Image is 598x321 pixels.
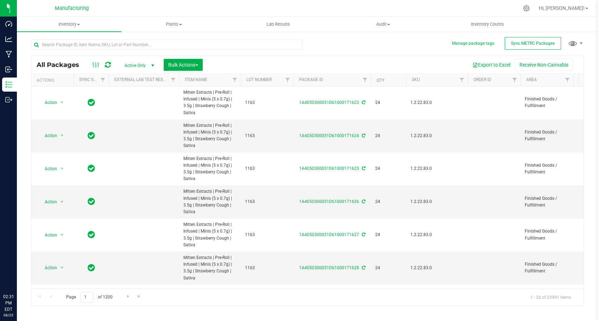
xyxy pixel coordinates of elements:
a: Item Name [185,77,207,82]
button: Bulk Actions [164,59,203,71]
span: Mitten Extracts | Pre-Roll | Infused | Minis (5 x 0.7g) | 3.5g | Strawberry Cough | Sativa [183,155,237,183]
span: Manufacturing [55,5,89,11]
div: Actions [37,78,71,83]
span: 24 [375,198,402,205]
span: In Sync [88,197,95,206]
a: Filter [509,74,521,86]
inline-svg: Inventory [5,81,12,88]
a: Inventory [17,17,121,32]
span: Hi, [PERSON_NAME]! [539,5,585,11]
div: Manage settings [522,5,531,12]
a: Sync Status [79,77,106,82]
a: Order Id [473,77,491,82]
a: Filter [97,74,109,86]
span: Mitten Extracts | Pre-Roll | Infused | Minis (5 x 0.7g) | 3.5g | Strawberry Cough | Sativa [183,89,237,116]
button: Export to Excel [468,59,515,71]
a: Audit [331,17,435,32]
a: Filter [562,74,573,86]
span: 1 - 20 of 23991 items [525,292,577,302]
span: Action [38,98,57,107]
span: 1163 [245,165,289,172]
a: Filter [229,74,241,86]
span: Page of 1200 [60,292,118,303]
inline-svg: Analytics [5,36,12,43]
a: Go to the last page [134,292,144,301]
a: 1A4050300051D61000171626 [299,199,359,204]
span: Mitten Extracts | Pre-Roll | Infused | Minis (5 x 0.7g) | 3.5g | Strawberry Cough | Sativa [183,122,237,149]
span: 1.2.22.83.0 [410,198,464,205]
span: 1163 [245,265,289,271]
span: 1.2.22.83.0 [410,132,464,139]
span: Finished Goods / Fulfillment [525,261,569,274]
a: 1A4050300051D61000171625 [299,166,359,171]
span: Audit [331,21,435,27]
span: All Packages [37,61,86,69]
span: select [58,98,67,107]
span: Action [38,197,57,207]
span: Sync from Compliance System [361,265,365,270]
a: 1A4050300051D61000171624 [299,133,359,138]
a: Filter [168,74,179,86]
a: 1A4050300051D61000171628 [299,265,359,270]
button: Manage package tags [452,41,494,47]
inline-svg: Outbound [5,96,12,103]
span: Sync METRC Packages [511,41,555,46]
span: 1.2.22.83.0 [410,99,464,106]
span: Lab Results [257,21,300,27]
span: In Sync [88,263,95,273]
span: 1163 [245,232,289,238]
a: Lab Results [226,17,331,32]
span: Sync from Compliance System [361,133,365,138]
a: 1A4050300051D61000171623 [299,100,359,105]
a: Plants [121,17,226,32]
span: 1.2.22.83.0 [410,265,464,271]
span: Sync from Compliance System [361,100,365,105]
span: Sync from Compliance System [361,232,365,237]
span: Mitten Extracts | Pre-Roll | Infused | Minis (5 x 0.7g) | 3.5g | Strawberry Cough | Sativa [183,288,237,315]
span: 24 [375,165,402,172]
inline-svg: Manufacturing [5,51,12,58]
span: select [58,197,67,207]
span: Bulk Actions [168,62,198,68]
iframe: Resource center [7,265,28,286]
inline-svg: Dashboard [5,20,12,27]
a: Filter [359,74,371,86]
span: Inventory Counts [461,21,514,27]
input: 1 [81,292,93,303]
span: 24 [375,265,402,271]
inline-svg: Inbound [5,66,12,73]
span: 1163 [245,198,289,205]
span: 1.2.22.83.0 [410,165,464,172]
span: Finished Goods / Fulfillment [525,228,569,241]
span: Finished Goods / Fulfillment [525,129,569,142]
span: Mitten Extracts | Pre-Roll | Infused | Minis (5 x 0.7g) | 3.5g | Strawberry Cough | Sativa [183,188,237,215]
span: 24 [375,232,402,238]
button: Sync METRC Packages [505,37,561,50]
span: Action [38,131,57,141]
span: 24 [375,99,402,106]
span: Mitten Extracts | Pre-Roll | Infused | Minis (5 x 0.7g) | 3.5g | Strawberry Cough | Sativa [183,254,237,282]
a: External Lab Test Result [114,77,170,82]
span: In Sync [88,163,95,173]
input: Search Package ID, Item Name, SKU, Lot or Part Number... [31,39,302,50]
span: select [58,131,67,141]
a: Inventory Counts [435,17,540,32]
span: Inventory [17,21,121,27]
span: select [58,230,67,240]
span: Sync from Compliance System [361,199,365,204]
span: Action [38,263,57,273]
span: Plants [122,21,226,27]
a: Qty [377,78,384,83]
span: 1163 [245,99,289,106]
span: Action [38,164,57,174]
span: 1.2.22.83.0 [410,232,464,238]
a: 1A4050300051D61000171627 [299,232,359,237]
a: Package ID [299,77,323,82]
span: select [58,263,67,273]
span: Finished Goods / Fulfillment [525,195,569,209]
a: Filter [282,74,294,86]
a: Filter [456,74,468,86]
span: Action [38,230,57,240]
span: Sync from Compliance System [361,166,365,171]
span: Mitten Extracts | Pre-Roll | Infused | Minis (5 x 0.7g) | 3.5g | Strawberry Cough | Sativa [183,221,237,248]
